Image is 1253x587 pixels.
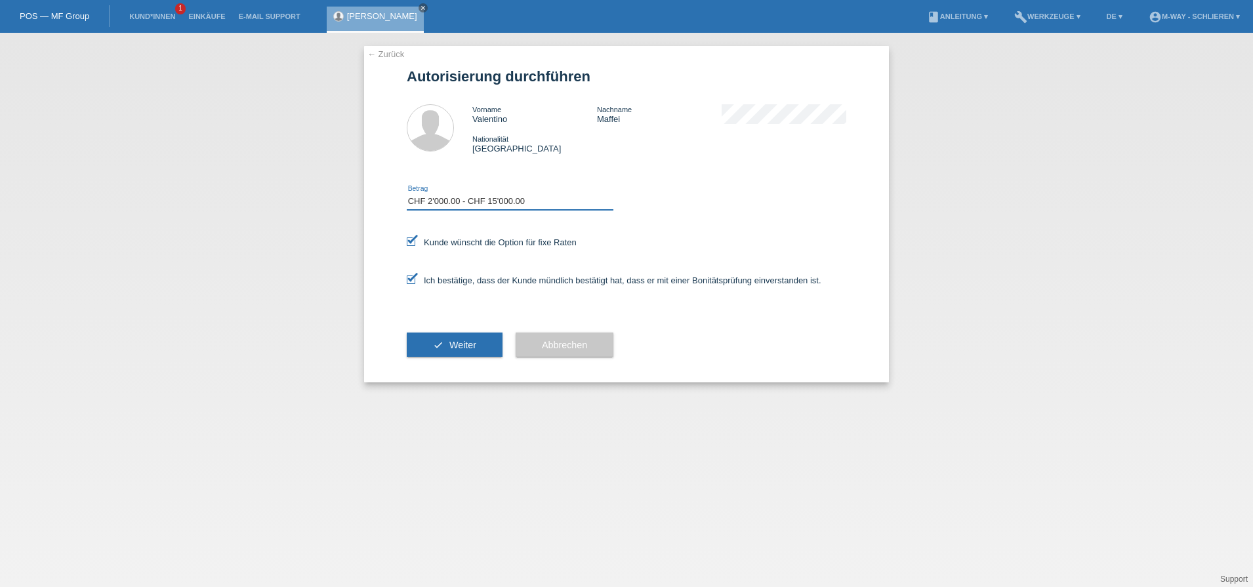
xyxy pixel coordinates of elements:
a: Kund*innen [123,12,182,20]
i: book [927,10,940,24]
a: close [419,3,428,12]
label: Ich bestätige, dass der Kunde mündlich bestätigt hat, dass er mit einer Bonitätsprüfung einversta... [407,275,821,285]
a: DE ▾ [1100,12,1129,20]
span: Nationalität [472,135,508,143]
a: [PERSON_NAME] [347,11,417,21]
i: account_circle [1149,10,1162,24]
span: Weiter [449,340,476,350]
a: POS — MF Group [20,11,89,21]
label: Kunde wünscht die Option für fixe Raten [407,237,577,247]
h1: Autorisierung durchführen [407,68,846,85]
i: check [433,340,443,350]
a: Einkäufe [182,12,232,20]
a: Support [1220,575,1248,584]
span: Vorname [472,106,501,113]
span: Nachname [597,106,632,113]
button: Abbrechen [516,333,613,357]
a: account_circlem-way - Schlieren ▾ [1142,12,1246,20]
div: [GEOGRAPHIC_DATA] [472,134,597,153]
span: Abbrechen [542,340,587,350]
a: E-Mail Support [232,12,307,20]
div: Maffei [597,104,722,124]
button: check Weiter [407,333,503,357]
div: Valentino [472,104,597,124]
i: build [1014,10,1027,24]
a: ← Zurück [367,49,404,59]
a: buildWerkzeuge ▾ [1008,12,1087,20]
a: bookAnleitung ▾ [920,12,995,20]
span: 1 [175,3,186,14]
i: close [420,5,426,11]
